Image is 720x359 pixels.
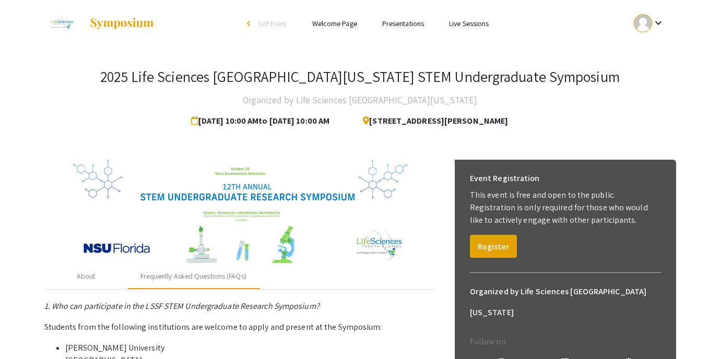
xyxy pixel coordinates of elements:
[77,271,96,282] div: About
[652,17,665,29] mat-icon: Expand account dropdown
[258,19,287,28] span: Exit Event
[470,235,517,258] button: Register
[44,10,79,37] img: 2025 Life Sciences South Florida STEM Undergraduate Symposium
[89,17,155,30] img: Symposium by ForagerOne
[355,111,508,131] span: [STREET_ADDRESS][PERSON_NAME]
[623,11,676,35] button: Expand account dropdown
[44,321,436,333] p: Students from the following institutions are welcome to apply and present at the Symposium:
[44,301,320,312] em: 1. Who can participate in the LSSF STEM Undergraduate Research Symposium?
[100,68,620,86] h3: 2025 Life Sciences [GEOGRAPHIC_DATA][US_STATE] STEM Undergraduate Symposium
[470,281,661,323] h6: Organized by Life Sciences [GEOGRAPHIC_DATA][US_STATE]
[470,189,661,226] p: This event is free and open to the public. Registration is only required for those who would like...
[449,19,489,28] a: Live Sessions
[312,19,357,28] a: Welcome Page
[65,342,436,354] li: [PERSON_NAME] University
[247,20,253,27] div: arrow_back_ios
[470,168,540,189] h6: Event Registration
[382,19,424,28] a: Presentations
[73,160,407,264] img: 32153a09-f8cb-4114-bf27-cfb6bc84fc69.png
[191,111,334,131] span: [DATE] 10:00 AM to [DATE] 10:00 AM
[243,90,477,111] h4: Organized by Life Sciences [GEOGRAPHIC_DATA][US_STATE]
[140,271,246,282] div: Frequently Asked Questions (FAQs)
[8,312,44,351] iframe: Chat
[470,336,661,348] p: Follow on
[44,10,155,37] a: 2025 Life Sciences South Florida STEM Undergraduate Symposium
